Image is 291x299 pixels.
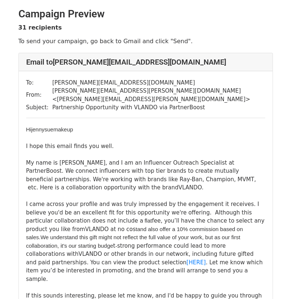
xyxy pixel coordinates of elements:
[26,87,52,103] td: From:
[18,24,62,31] strong: 31 recipients
[31,126,73,133] span: jennysuemakeup
[26,79,52,87] td: To:
[26,134,265,283] div: I hope this email finds you well. My name is [PERSON_NAME], and I am an Influencer Outreach Speci...
[26,58,265,66] h4: Email to [PERSON_NAME][EMAIL_ADDRESS][DOMAIN_NAME]
[26,226,243,241] span: and also offer a 10% commission based on sales.
[52,87,265,103] td: [PERSON_NAME][EMAIL_ADDRESS][PERSON_NAME][DOMAIN_NAME] < [PERSON_NAME][EMAIL_ADDRESS][PERSON_NAME...
[115,243,117,249] span: -
[52,103,265,112] td: Partnership Opportunity with VLANDO via PartnerBoost
[26,126,265,134] div: ​
[26,126,31,133] span: Hi
[187,259,206,266] a: [HERE]
[145,217,152,224] font: flat
[26,226,243,249] font: t We understand this gift might not reflect the full value of your work, but as our first collabo...
[52,79,265,87] td: [PERSON_NAME][EMAIL_ADDRESS][DOMAIN_NAME]
[18,37,273,45] p: To send your campaign, go back to Gmail and click "Send".
[18,8,273,20] h2: Campaign Preview
[26,103,52,112] td: Subject:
